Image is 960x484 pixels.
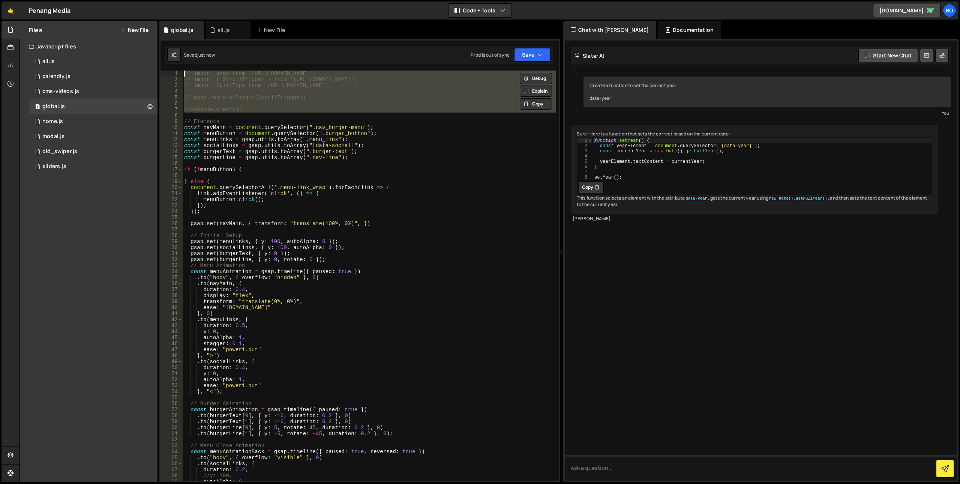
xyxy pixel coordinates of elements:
[160,449,183,455] div: 64
[520,86,552,97] button: Explain
[471,52,510,58] div: Prod is out of sync
[42,118,63,125] div: home.js
[42,58,55,65] div: all.js
[160,407,183,413] div: 57
[160,95,183,101] div: 5
[29,114,157,129] div: 6155/44902.js
[873,4,940,17] a: [DOMAIN_NAME]
[943,4,956,17] div: Bo
[29,159,157,174] div: 6155/44882.js
[42,163,66,170] div: sliders.js
[160,221,183,227] div: 26
[160,239,183,245] div: 29
[160,173,183,179] div: 18
[577,143,592,149] div: 2
[160,227,183,233] div: 27
[29,69,157,84] div: 6155/14966.js
[35,104,40,110] span: 1
[160,461,183,467] div: 66
[160,185,183,191] div: 20
[574,52,604,59] h2: Slater AI
[520,98,552,110] button: Copy
[160,191,183,197] div: 21
[520,73,552,84] button: Debug
[160,317,183,323] div: 42
[160,131,183,137] div: 11
[577,159,592,164] div: 5
[583,77,951,107] div: Create a function to set the correct year data-year
[29,129,157,144] div: 6155/14792.js
[184,52,215,58] div: Saved
[160,299,183,305] div: 39
[160,71,183,77] div: 1
[585,109,949,117] div: You
[160,311,183,317] div: 41
[29,144,157,159] div: 6155/44890.js
[29,84,157,99] div: 6155/14679.js
[160,419,183,425] div: 59
[160,431,183,437] div: 61
[160,203,183,209] div: 23
[160,383,183,389] div: 53
[514,48,550,62] button: Save
[160,443,183,449] div: 63
[160,251,183,257] div: 31
[160,263,183,269] div: 33
[160,197,183,203] div: 22
[160,233,183,239] div: 28
[160,341,183,347] div: 46
[160,371,183,377] div: 51
[160,125,183,131] div: 10
[160,137,183,143] div: 12
[577,149,592,154] div: 3
[573,216,936,222] div: [PERSON_NAME]
[685,196,708,201] code: data-year
[579,181,604,193] button: Copy
[217,26,230,34] div: all.js
[160,281,183,287] div: 36
[160,401,183,407] div: 56
[160,245,183,251] div: 30
[160,377,183,383] div: 52
[658,21,721,39] div: Documentation
[160,365,183,371] div: 50
[160,89,183,95] div: 4
[577,175,592,180] div: 8
[160,161,183,167] div: 16
[42,148,77,155] div: old_swiper.js
[577,154,592,159] div: 4
[160,269,183,275] div: 34
[160,143,183,149] div: 13
[858,49,918,62] button: Start new chat
[160,113,183,119] div: 8
[160,323,183,329] div: 43
[577,164,592,170] div: 6
[160,305,183,311] div: 40
[160,437,183,443] div: 62
[160,83,183,89] div: 3
[160,455,183,461] div: 65
[160,353,183,359] div: 48
[42,88,79,95] div: cms-videos.js
[160,329,183,335] div: 44
[160,287,183,293] div: 37
[42,103,65,110] div: global.js
[171,26,193,34] div: global.js
[1,2,20,20] a: 🤙
[160,257,183,263] div: 32
[160,149,183,155] div: 14
[160,335,183,341] div: 45
[160,395,183,401] div: 55
[160,215,183,221] div: 25
[160,179,183,185] div: 19
[160,425,183,431] div: 60
[120,27,148,33] button: New File
[160,389,183,395] div: 54
[160,119,183,125] div: 9
[160,77,183,83] div: 2
[160,347,183,353] div: 47
[160,101,183,107] div: 6
[577,170,592,175] div: 7
[448,4,511,17] button: Code + Tools
[768,196,828,201] code: new Date().getFullYear()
